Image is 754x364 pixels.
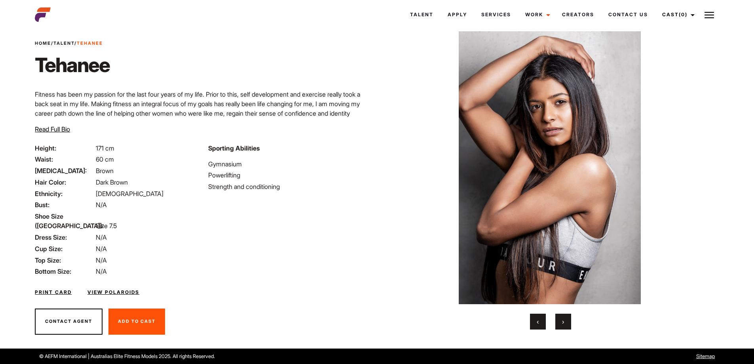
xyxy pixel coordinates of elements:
[403,4,441,25] a: Talent
[39,353,429,360] p: © AEFM International | Australias Elite Fitness Models 2025. All rights Reserved.
[562,318,564,326] span: Next
[705,10,714,20] img: Burger icon
[35,124,70,134] button: Read Full Bio
[35,40,51,46] a: Home
[96,201,107,209] span: N/A
[53,40,74,46] a: Talent
[96,144,114,152] span: 171 cm
[679,11,688,17] span: (0)
[35,53,110,77] h1: Tehanee
[35,309,103,335] button: Contact Agent
[537,318,539,326] span: Previous
[395,31,704,304] img: Tehanee modelling a stunning three-quarter shot wearing UNDERARMOUR clothing
[35,200,94,210] span: Bust:
[87,289,139,296] a: View Polaroids
[655,4,699,25] a: Cast(0)
[96,256,107,264] span: N/A
[96,155,114,163] span: 60 cm
[35,267,94,276] span: Bottom Size:
[35,143,94,153] span: Height:
[35,255,94,265] span: Top Size:
[208,170,372,180] li: Powerlifting
[35,244,94,253] span: Cup Size:
[555,4,601,25] a: Creators
[35,233,94,242] span: Dress Size:
[96,178,128,186] span: Dark Brown
[35,289,72,296] a: Print Card
[96,222,117,230] span: Size 7.5
[518,4,555,25] a: Work
[208,144,260,152] strong: Sporting Abilities
[35,125,70,133] span: Read Full Bio
[474,4,518,25] a: Services
[35,7,51,23] img: cropped-aefm-brand-fav-22-square.png
[96,167,114,175] span: Brown
[96,245,107,253] span: N/A
[77,40,103,46] strong: Tehanee
[96,190,163,198] span: [DEMOGRAPHIC_DATA]
[208,159,372,169] li: Gymnasium
[96,267,107,275] span: N/A
[35,90,372,137] p: Fitness has been my passion for the last four years of my life. Prior to this, self development a...
[441,4,474,25] a: Apply
[35,154,94,164] span: Waist:
[35,40,103,47] span: / /
[35,177,94,187] span: Hair Color:
[35,212,94,231] span: Shoe Size ([GEOGRAPHIC_DATA]):
[35,189,94,198] span: Ethnicity:
[35,166,94,175] span: [MEDICAL_DATA]:
[696,353,715,359] a: Sitemap
[96,233,107,241] span: N/A
[208,182,372,191] li: Strength and conditioning
[118,318,156,324] span: Add To Cast
[601,4,655,25] a: Contact Us
[108,309,165,335] button: Add To Cast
